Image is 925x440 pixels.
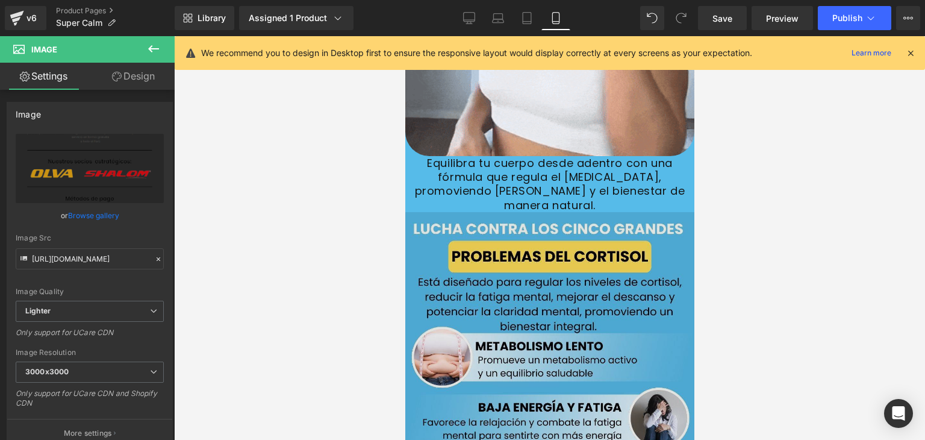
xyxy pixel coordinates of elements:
[832,13,862,23] span: Publish
[25,306,51,315] b: Lighter
[818,6,891,30] button: Publish
[5,6,46,30] a: v6
[16,209,164,222] div: or
[90,63,177,90] a: Design
[68,205,119,226] a: Browse gallery
[198,13,226,24] span: Library
[640,6,664,30] button: Undo
[249,12,344,24] div: Assigned 1 Product
[669,6,693,30] button: Redo
[512,6,541,30] a: Tablet
[31,45,57,54] span: Image
[16,328,164,345] div: Only support for UCare CDN
[201,46,752,60] p: We recommend you to design in Desktop first to ensure the responsive layout would display correct...
[16,348,164,357] div: Image Resolution
[455,6,484,30] a: Desktop
[16,248,164,269] input: Link
[24,10,39,26] div: v6
[541,6,570,30] a: Mobile
[175,6,234,30] a: New Library
[56,18,102,28] span: Super Calm
[896,6,920,30] button: More
[16,234,164,242] div: Image Src
[484,6,512,30] a: Laptop
[712,12,732,25] span: Save
[752,6,813,30] a: Preview
[16,102,41,119] div: Image
[16,389,164,416] div: Only support for UCare CDN and Shopify CDN
[10,119,280,177] font: Equilibra tu cuerpo desde adentro con una fórmula que regula el [MEDICAL_DATA], promoviendo [PERS...
[64,428,112,439] p: More settings
[847,46,896,60] a: Learn more
[56,6,175,16] a: Product Pages
[16,288,164,296] div: Image Quality
[884,399,913,428] div: Open Intercom Messenger
[766,12,799,25] span: Preview
[25,367,69,376] b: 3000x3000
